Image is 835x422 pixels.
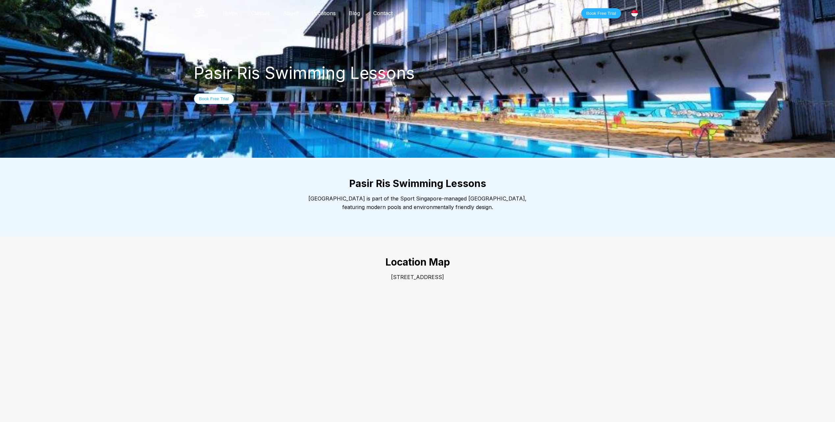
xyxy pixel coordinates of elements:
[299,273,536,282] p: [STREET_ADDRESS]
[367,10,399,16] a: Contact
[276,10,305,16] a: About
[194,63,641,83] div: Pasir Ris Swimming Lessons
[581,8,621,18] button: Book Free Trial
[194,93,234,104] button: Book Free Trial
[628,6,641,20] div: [GEOGRAPHIC_DATA]
[299,195,536,211] div: [GEOGRAPHIC_DATA] is part of the Sport Singapore-managed [GEOGRAPHIC_DATA], featuring modern pool...
[342,10,367,16] a: Blog
[631,10,638,16] img: Singapore
[194,47,641,53] div: Our Location
[245,10,276,16] a: Classes
[181,177,655,189] h2: Pasir Ris Swimming Lessons
[305,10,342,16] a: Locations
[216,10,245,16] a: Home
[181,256,655,268] h2: Location Map
[194,8,206,17] img: The Swim Starter Logo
